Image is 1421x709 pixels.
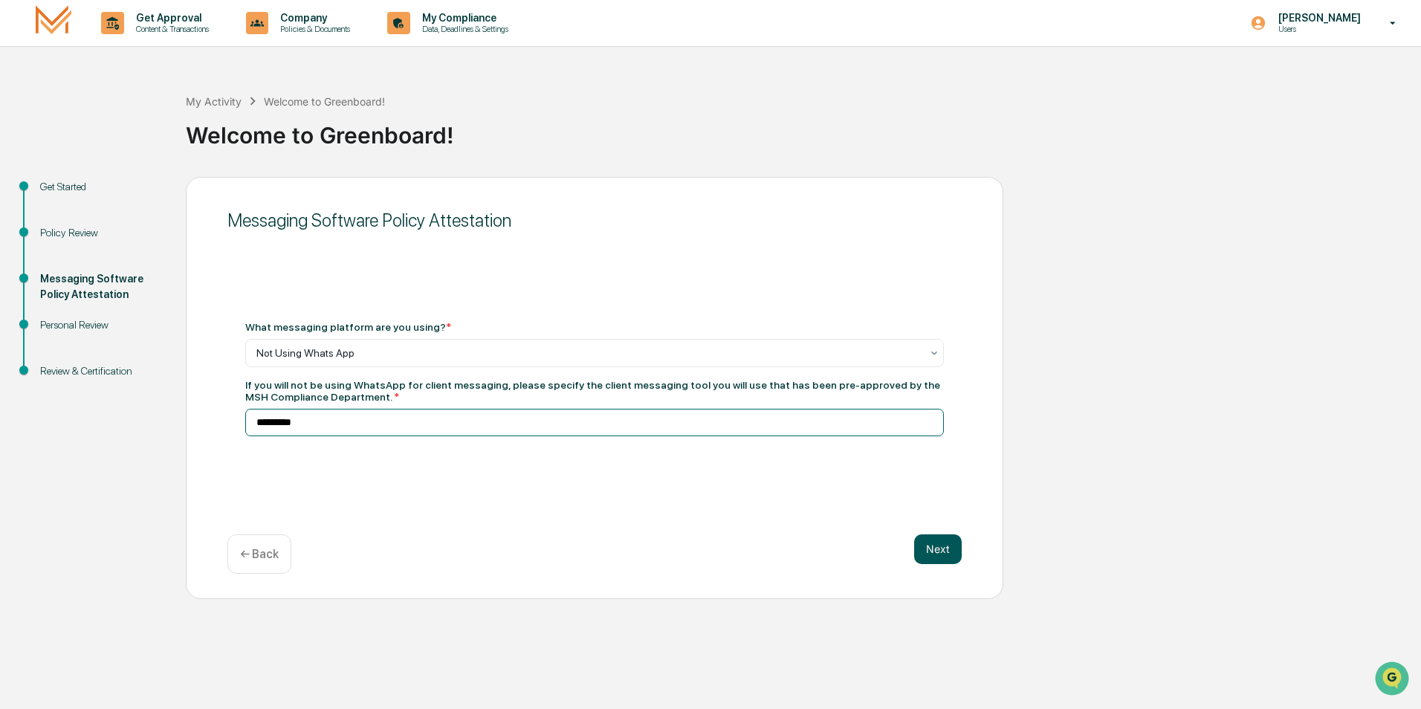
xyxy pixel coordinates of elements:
div: What messaging platform are you using? [245,321,451,333]
a: 🖐️Preclearance [9,181,102,208]
div: My Activity [186,95,242,108]
div: 🖐️ [15,189,27,201]
p: Users [1266,24,1368,34]
a: Powered byPylon [105,251,180,263]
div: Get Started [40,179,162,195]
div: Review & Certification [40,363,162,379]
p: How can we help? [15,31,271,55]
div: Personal Review [40,317,162,333]
button: Start new chat [253,118,271,136]
a: 🔎Data Lookup [9,210,100,236]
p: Content & Transactions [124,24,216,34]
p: Get Approval [124,12,216,24]
img: 1746055101610-c473b297-6a78-478c-a979-82029cc54cd1 [15,114,42,140]
div: Messaging Software Policy Attestation [40,271,162,302]
a: 🗄️Attestations [102,181,190,208]
img: logo [36,5,71,40]
p: Data, Deadlines & Settings [410,24,516,34]
p: Company [268,12,357,24]
iframe: Open customer support [1373,660,1414,700]
div: 🗄️ [108,189,120,201]
div: If you will not be using WhatsApp for client messaging, please specify the client messaging tool ... [245,379,944,403]
div: 🔎 [15,217,27,229]
p: My Compliance [410,12,516,24]
span: Pylon [148,252,180,263]
div: Policy Review [40,225,162,241]
span: Attestations [123,187,184,202]
p: [PERSON_NAME] [1266,12,1368,24]
div: Welcome to Greenboard! [264,95,385,108]
div: We're available if you need us! [51,129,188,140]
div: Messaging Software Policy Attestation [227,210,962,231]
button: Next [914,534,962,564]
span: Preclearance [30,187,96,202]
div: Start new chat [51,114,244,129]
p: ← Back [240,547,279,561]
span: Data Lookup [30,216,94,230]
div: Welcome to Greenboard! [186,110,1414,149]
p: Policies & Documents [268,24,357,34]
